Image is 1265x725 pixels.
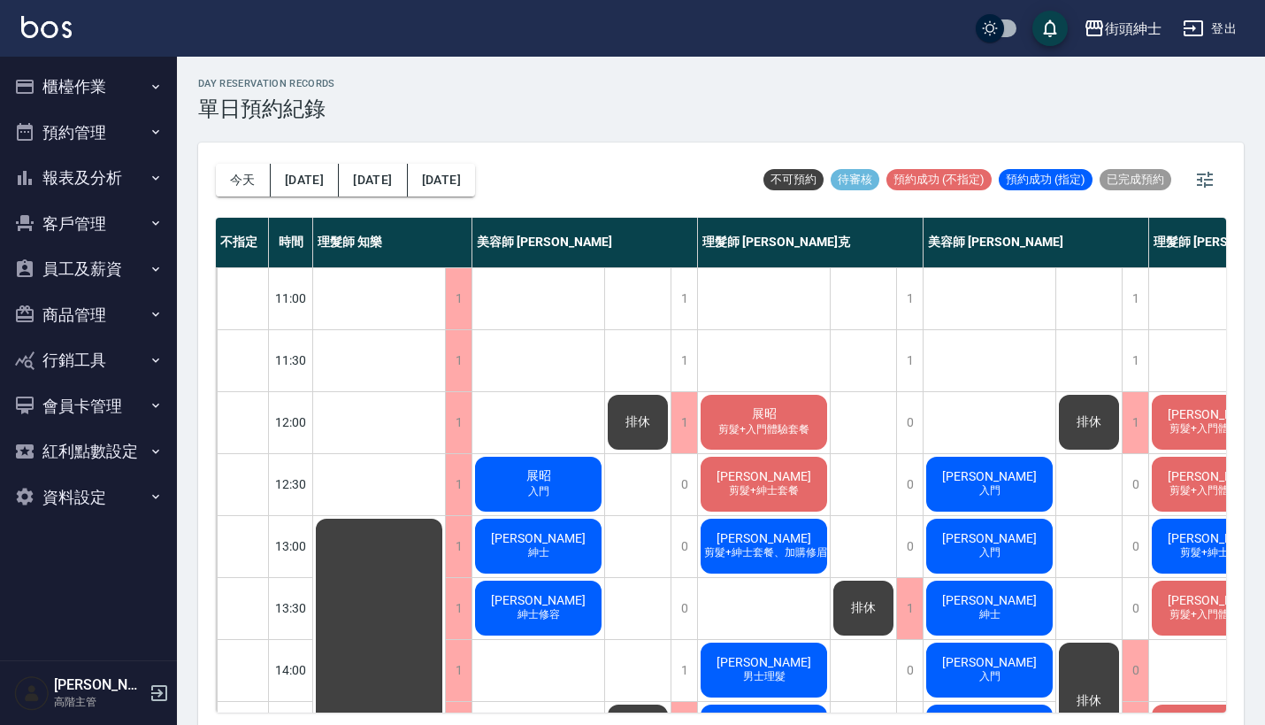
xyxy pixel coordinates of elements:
[14,675,50,711] img: Person
[713,655,815,669] span: [PERSON_NAME]
[671,640,697,701] div: 1
[7,110,170,156] button: 預約管理
[1122,454,1148,515] div: 0
[976,669,1004,684] span: 入門
[1105,18,1161,40] div: 街頭紳士
[976,545,1004,560] span: 入門
[408,164,475,197] button: [DATE]
[896,330,923,391] div: 1
[740,669,789,684] span: 男士理髮
[671,578,697,639] div: 0
[847,600,879,616] span: 排休
[269,391,313,453] div: 12:00
[1073,414,1105,430] span: 排休
[269,515,313,577] div: 13:00
[748,406,780,422] span: 展昭
[445,392,471,453] div: 1
[7,201,170,247] button: 客戶管理
[671,330,697,391] div: 1
[472,218,698,267] div: 美容師 [PERSON_NAME]
[487,531,589,545] span: [PERSON_NAME]
[713,469,815,483] span: [PERSON_NAME]
[339,164,407,197] button: [DATE]
[886,172,992,188] span: 預約成功 (不指定)
[939,531,1040,545] span: [PERSON_NAME]
[1166,421,1264,436] span: 剪髮+入門體驗套餐
[1122,640,1148,701] div: 0
[7,474,170,521] button: 資料設定
[7,64,170,110] button: 櫃檯作業
[671,454,697,515] div: 0
[1176,12,1244,45] button: 登出
[7,383,170,429] button: 會員卡管理
[7,428,170,474] button: 紅利點數設定
[313,218,472,267] div: 理髮師 知樂
[445,578,471,639] div: 1
[445,454,471,515] div: 1
[939,593,1040,607] span: [PERSON_NAME]
[7,246,170,292] button: 員工及薪資
[269,577,313,639] div: 13:30
[525,545,553,560] span: 紳士
[1122,330,1148,391] div: 1
[523,468,555,484] span: 展昭
[1122,516,1148,577] div: 0
[698,218,924,267] div: 理髮師 [PERSON_NAME]克
[198,96,335,121] h3: 單日預約紀錄
[269,639,313,701] div: 14:00
[896,578,923,639] div: 1
[445,268,471,329] div: 1
[1100,172,1171,188] span: 已完成預約
[445,516,471,577] div: 1
[1077,11,1169,47] button: 街頭紳士
[976,607,1004,622] span: 紳士
[525,484,553,499] span: 入門
[725,483,802,498] span: 剪髮+紳士套餐
[701,545,852,560] span: 剪髮+紳士套餐、加購修眉修容
[1122,268,1148,329] div: 1
[7,292,170,338] button: 商品管理
[896,268,923,329] div: 1
[269,453,313,515] div: 12:30
[487,593,589,607] span: [PERSON_NAME]
[7,337,170,383] button: 行銷工具
[216,164,271,197] button: 今天
[924,218,1149,267] div: 美容師 [PERSON_NAME]
[198,78,335,89] h2: day Reservation records
[939,469,1040,483] span: [PERSON_NAME]
[671,516,697,577] div: 0
[896,640,923,701] div: 0
[7,155,170,201] button: 報表及分析
[269,267,313,329] div: 11:00
[622,414,654,430] span: 排休
[269,329,313,391] div: 11:30
[269,218,313,267] div: 時間
[445,330,471,391] div: 1
[1073,693,1105,709] span: 排休
[54,694,144,710] p: 高階主管
[715,422,813,437] span: 剪髮+入門體驗套餐
[671,392,697,453] div: 1
[896,454,923,515] div: 0
[939,655,1040,669] span: [PERSON_NAME]
[671,268,697,329] div: 1
[271,164,339,197] button: [DATE]
[514,607,563,622] span: 紳士修容
[1122,578,1148,639] div: 0
[1177,545,1253,560] span: 剪髮+紳士套餐
[763,172,824,188] span: 不可預約
[1166,607,1264,622] span: 剪髮+入門體驗套餐
[896,516,923,577] div: 0
[216,218,269,267] div: 不指定
[21,16,72,38] img: Logo
[999,172,1092,188] span: 預約成功 (指定)
[1122,392,1148,453] div: 1
[1032,11,1068,46] button: save
[896,392,923,453] div: 0
[54,676,144,694] h5: [PERSON_NAME]
[445,640,471,701] div: 1
[1166,483,1264,498] span: 剪髮+入門體驗套餐
[831,172,879,188] span: 待審核
[713,531,815,545] span: [PERSON_NAME]
[976,483,1004,498] span: 入門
